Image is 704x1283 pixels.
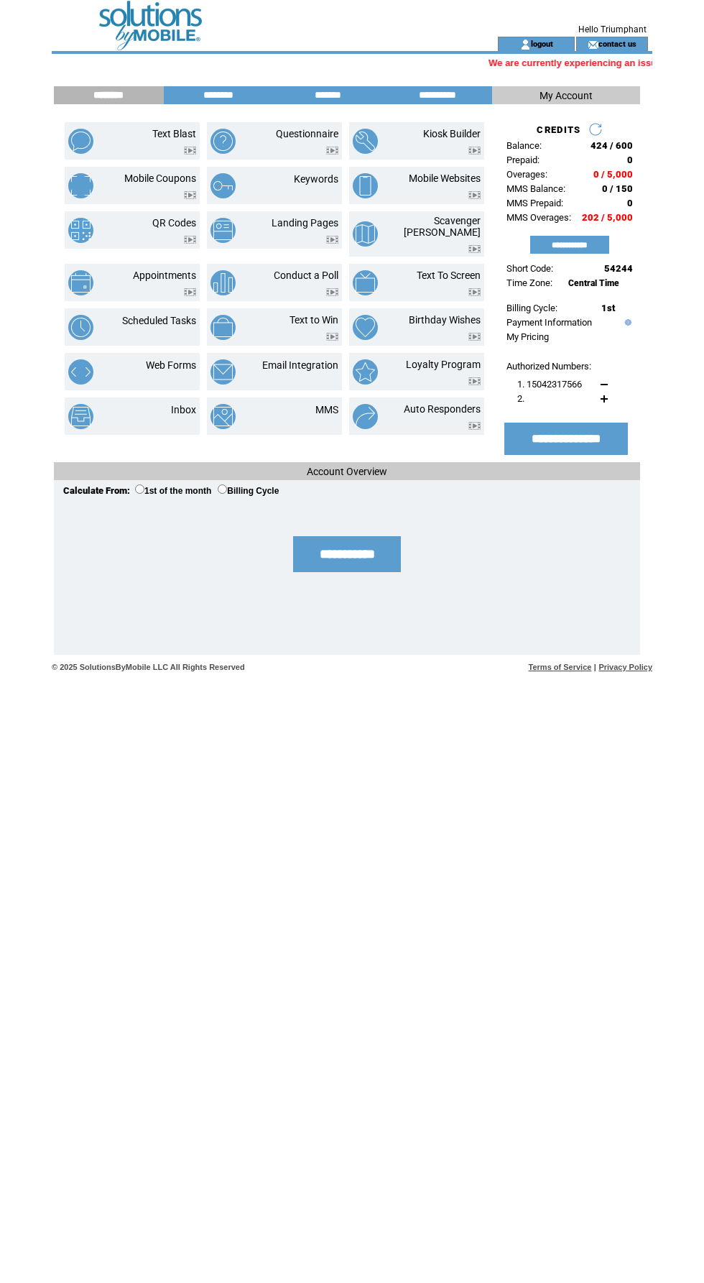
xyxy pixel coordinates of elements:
a: Text To Screen [417,270,481,281]
a: Mobile Coupons [124,173,196,184]
img: video.png [468,245,481,253]
a: MMS [315,404,338,415]
label: Billing Cycle [218,486,279,496]
img: text-blast.png [68,129,93,154]
span: 202 / 5,000 [582,212,633,223]
span: Account Overview [307,466,387,477]
img: text-to-win.png [210,315,236,340]
span: 424 / 600 [590,140,633,151]
span: | [594,663,596,671]
img: appointments.png [68,270,93,295]
img: conduct-a-poll.png [210,270,236,295]
span: CREDITS [537,124,580,135]
img: video.png [468,333,481,341]
a: Conduct a Poll [274,270,338,281]
span: MMS Overages: [506,212,571,223]
img: help.gif [621,319,631,326]
img: loyalty-program.png [353,359,378,385]
span: 0 [627,155,633,165]
input: 1st of the month [135,484,144,494]
img: video.png [326,288,338,296]
a: Questionnaire [276,128,338,139]
span: MMS Balance: [506,183,565,194]
a: Birthday Wishes [409,314,481,326]
span: Prepaid: [506,155,539,165]
img: mobile-coupons.png [68,173,93,198]
img: mobile-websites.png [353,173,378,198]
img: text-to-screen.png [353,270,378,295]
span: 1. 15042317566 [517,379,582,390]
img: account_icon.gif [520,39,531,50]
span: Short Code: [506,263,553,274]
img: video.png [326,236,338,244]
span: MMS Prepaid: [506,198,563,208]
a: QR Codes [152,217,196,229]
img: birthday-wishes.png [353,315,378,340]
a: logout [531,39,553,48]
img: qr-codes.png [68,218,93,243]
img: video.png [468,422,481,430]
a: Scavenger [PERSON_NAME] [404,215,481,238]
label: 1st of the month [135,486,211,496]
img: video.png [326,333,338,341]
img: contact_us_icon.gif [588,39,598,50]
span: Balance: [506,140,542,151]
a: My Pricing [506,331,549,342]
marquee: We are currently experiencing an issue with opt-ins to Keywords. You may still send a SMS and MMS... [52,58,652,68]
a: Keywords [294,173,338,185]
img: scavenger-hunt.png [353,221,378,247]
img: landing-pages.png [210,218,236,243]
span: Central Time [568,278,619,288]
a: Scheduled Tasks [122,315,196,326]
span: 1st [601,303,615,313]
img: questionnaire.png [210,129,236,154]
a: Loyalty Program [406,359,481,370]
img: video.png [468,377,481,385]
img: email-integration.png [210,359,236,385]
span: 0 [627,198,633,208]
a: Auto Responders [404,403,481,415]
img: web-forms.png [68,359,93,385]
a: contact us [598,39,636,48]
a: Privacy Policy [598,663,652,671]
img: inbox.png [68,404,93,429]
span: Hello Triumphant [578,24,647,35]
span: 0 / 150 [602,183,633,194]
span: © 2025 SolutionsByMobile LLC All Rights Reserved [52,663,245,671]
a: Text Blast [152,128,196,139]
img: video.png [184,147,196,155]
a: Inbox [171,404,196,415]
img: video.png [468,191,481,199]
img: video.png [468,147,481,155]
a: Kiosk Builder [423,128,481,139]
a: Landing Pages [272,217,338,229]
span: 2. [517,393,524,404]
span: Authorized Numbers: [506,361,591,372]
span: Billing Cycle: [506,303,557,313]
img: keywords.png [210,173,236,198]
a: Text to Win [290,314,338,326]
img: kiosk-builder.png [353,129,378,154]
a: Mobile Websites [409,173,481,184]
img: scheduled-tasks.png [68,315,93,340]
img: mms.png [210,404,236,429]
img: video.png [184,288,196,296]
span: Overages: [506,169,547,180]
span: Time Zone: [506,277,552,288]
span: My Account [539,90,593,101]
span: 54244 [604,263,633,274]
img: video.png [184,191,196,199]
a: Email Integration [262,359,338,371]
a: Web Forms [146,359,196,371]
span: Calculate From: [63,485,130,496]
input: Billing Cycle [218,484,227,494]
a: Appointments [133,270,196,281]
img: video.png [184,236,196,244]
a: Payment Information [506,317,592,328]
img: auto-responders.png [353,404,378,429]
img: video.png [326,147,338,155]
a: Terms of Service [529,663,592,671]
img: video.png [468,288,481,296]
span: 0 / 5,000 [593,169,633,180]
